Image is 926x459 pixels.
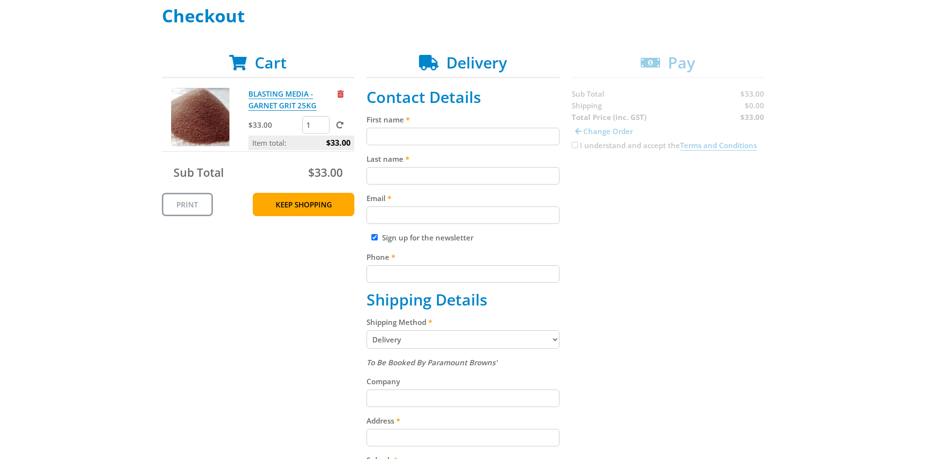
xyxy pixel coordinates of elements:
label: Address [367,415,559,426]
select: Please select a shipping method. [367,330,559,349]
input: Please enter your address. [367,429,559,446]
h2: Shipping Details [367,290,559,309]
a: Remove from cart [337,89,344,99]
em: To Be Booked By Paramount Browns' [367,357,497,367]
input: Please enter your email address. [367,206,559,224]
span: Delivery [446,52,507,73]
a: Print [162,193,213,216]
span: $33.00 [308,165,343,180]
h2: Contact Details [367,88,559,106]
span: Sub Total [174,165,224,180]
h1: Checkout [162,6,765,26]
label: Email [367,192,559,204]
input: Please enter your first name. [367,128,559,145]
p: $33.00 [248,119,300,131]
input: Please enter your last name. [367,167,559,185]
p: Item total: [248,136,354,150]
a: Keep Shopping [253,193,354,216]
span: Cart [255,52,287,73]
label: Shipping Method [367,316,559,328]
a: BLASTING MEDIA - GARNET GRIT 25KG [248,89,316,111]
label: Sign up for the newsletter [382,233,473,242]
input: Please enter your telephone number. [367,265,559,283]
label: Last name [367,153,559,165]
label: Company [367,375,559,387]
label: Phone [367,251,559,263]
img: BLASTING MEDIA - GARNET GRIT 25KG [171,88,229,146]
label: First name [367,114,559,125]
span: $33.00 [326,136,350,150]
